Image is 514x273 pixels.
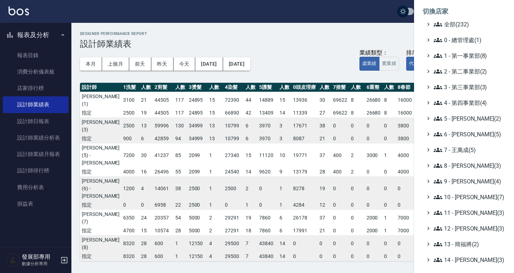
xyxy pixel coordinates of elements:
span: 12 - [PERSON_NAME](3) [434,224,503,233]
span: 3 - 第三事業部(3) [434,83,503,91]
span: 全部(232) [434,20,503,29]
li: 切換店家 [423,3,505,20]
span: 7 - 王萬成(5) [434,146,503,154]
span: 8 - [PERSON_NAME](3) [434,161,503,170]
span: 5 - [PERSON_NAME](2) [434,114,503,123]
span: 6 - [PERSON_NAME](5) [434,130,503,138]
span: 11 - [PERSON_NAME](3) [434,208,503,217]
span: 13 - 簡福將(2) [434,240,503,248]
span: 14 - [PERSON_NAME](3) [434,256,503,264]
span: 9 - [PERSON_NAME](4) [434,177,503,186]
span: 1 - 第一事業部(8) [434,51,503,60]
span: 10 - [PERSON_NAME](7) [434,193,503,201]
span: 2 - 第二事業部(2) [434,67,503,76]
span: 0 - 總管理處(1) [434,36,503,44]
span: 4 - 第四事業部(4) [434,98,503,107]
